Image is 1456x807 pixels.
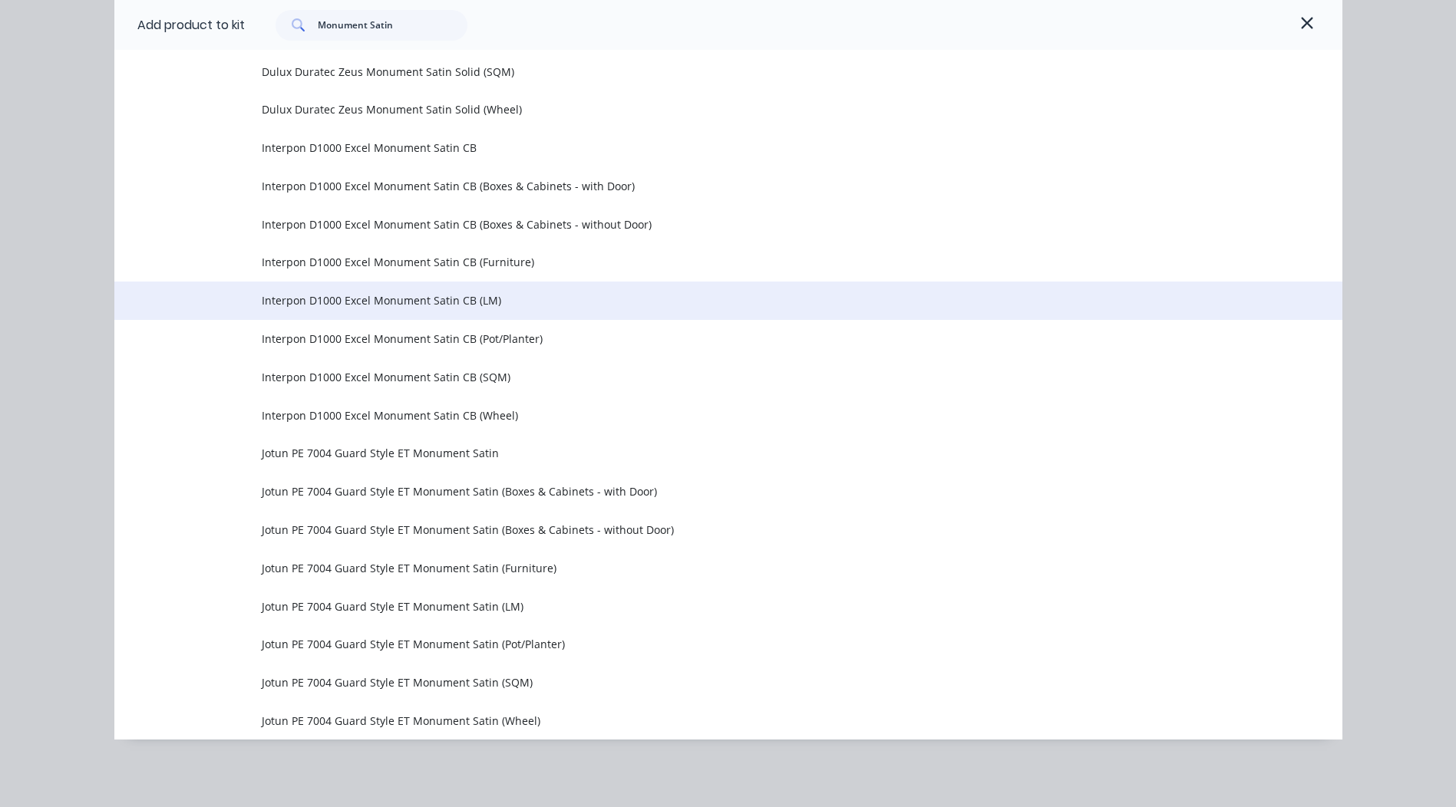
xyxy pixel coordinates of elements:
span: Jotun PE 7004 Guard Style ET Monument Satin [262,445,1126,461]
span: Jotun PE 7004 Guard Style ET Monument Satin (Boxes & Cabinets - without Door) [262,522,1126,538]
span: Jotun PE 7004 Guard Style ET Monument Satin (SQM) [262,674,1126,690]
span: Dulux Duratec Zeus Monument Satin Solid (Wheel) [262,101,1126,117]
span: Dulux Duratec Zeus Monument Satin Solid (SQM) [262,64,1126,80]
input: Search... [318,10,467,41]
span: Jotun PE 7004 Guard Style ET Monument Satin (LM) [262,598,1126,614]
span: Interpon D1000 Excel Monument Satin CB (Pot/Planter) [262,331,1126,347]
span: Jotun PE 7004 Guard Style ET Monument Satin (Furniture) [262,560,1126,576]
span: Interpon D1000 Excel Monument Satin CB (Boxes & Cabinets - without Door) [262,216,1126,232]
span: Interpon D1000 Excel Monument Satin CB (Wheel) [262,407,1126,423]
div: Add product to kit [137,16,245,35]
span: Interpon D1000 Excel Monument Satin CB (LM) [262,292,1126,308]
span: Interpon D1000 Excel Monument Satin CB (Boxes & Cabinets - with Door) [262,178,1126,194]
span: Jotun PE 7004 Guard Style ET Monument Satin (Boxes & Cabinets - with Door) [262,483,1126,499]
span: Interpon D1000 Excel Monument Satin CB (SQM) [262,369,1126,385]
span: Interpon D1000 Excel Monument Satin CB (Furniture) [262,254,1126,270]
span: Jotun PE 7004 Guard Style ET Monument Satin (Wheel) [262,713,1126,729]
span: Jotun PE 7004 Guard Style ET Monument Satin (Pot/Planter) [262,636,1126,652]
span: Interpon D1000 Excel Monument Satin CB [262,140,1126,156]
